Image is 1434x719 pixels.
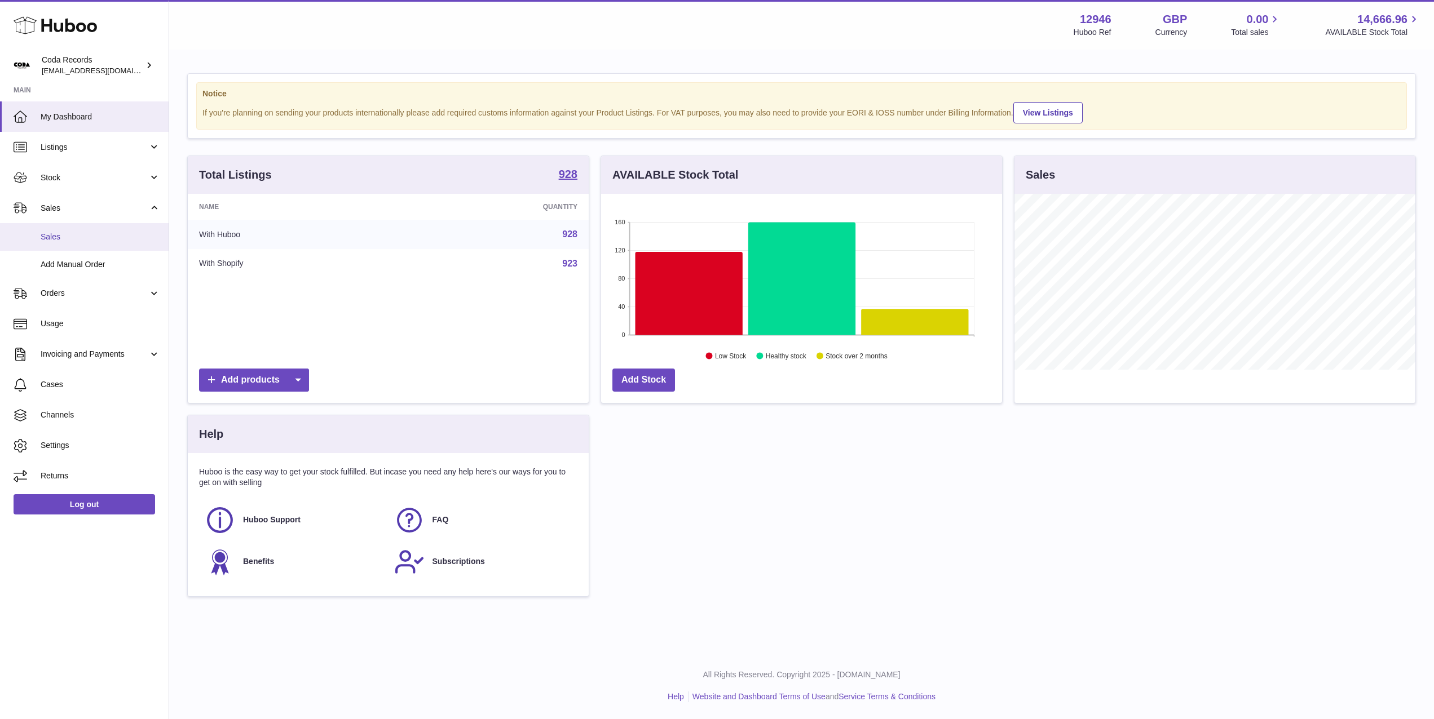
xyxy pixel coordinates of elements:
[715,352,747,360] text: Low Stock
[1357,12,1407,27] span: 14,666.96
[41,318,160,329] span: Usage
[618,303,625,310] text: 40
[41,288,148,299] span: Orders
[394,547,572,577] a: Subscriptions
[188,249,404,278] td: With Shopify
[559,168,577,182] a: 928
[42,55,143,76] div: Coda Records
[188,220,404,249] td: With Huboo
[692,692,826,701] a: Website and Dashboard Terms of Use
[1013,102,1083,123] a: View Listings
[404,194,589,220] th: Quantity
[41,112,160,122] span: My Dashboard
[766,352,807,360] text: Healthy stock
[199,167,272,183] h3: Total Listings
[615,219,625,225] text: 160
[839,692,936,701] a: Service Terms & Conditions
[1074,27,1111,38] div: Huboo Ref
[205,505,383,535] a: Huboo Support
[1325,12,1420,38] a: 14,666.96 AVAILABLE Stock Total
[205,547,383,577] a: Benefits
[615,247,625,254] text: 120
[1231,12,1281,38] a: 0.00 Total sales
[1155,27,1188,38] div: Currency
[433,514,449,525] span: FAQ
[202,88,1401,99] strong: Notice
[668,692,684,701] a: Help
[559,168,577,180] strong: 928
[41,172,148,183] span: Stock
[178,669,1425,680] p: All Rights Reserved. Copyright 2025 - [DOMAIN_NAME]
[41,203,148,214] span: Sales
[41,232,160,242] span: Sales
[689,691,936,702] li: and
[1026,167,1055,183] h3: Sales
[41,379,160,390] span: Cases
[41,142,148,153] span: Listings
[562,229,577,239] a: 928
[562,259,577,268] a: 923
[621,331,625,338] text: 0
[612,167,738,183] h3: AVAILABLE Stock Total
[41,410,160,420] span: Channels
[243,514,301,525] span: Huboo Support
[42,66,166,75] span: [EMAIL_ADDRESS][DOMAIN_NAME]
[41,440,160,451] span: Settings
[243,556,274,567] span: Benefits
[199,467,577,488] p: Huboo is the easy way to get your stock fulfilled. But incase you need any help here's our ways f...
[41,471,160,481] span: Returns
[1247,12,1269,27] span: 0.00
[188,194,404,220] th: Name
[1080,12,1111,27] strong: 12946
[826,352,887,360] text: Stock over 2 months
[1163,12,1187,27] strong: GBP
[618,275,625,282] text: 80
[41,349,148,359] span: Invoicing and Payments
[1231,27,1281,38] span: Total sales
[433,556,485,567] span: Subscriptions
[612,369,675,392] a: Add Stock
[199,427,223,442] h3: Help
[202,100,1401,123] div: If you're planning on sending your products internationally please add required customs informati...
[1325,27,1420,38] span: AVAILABLE Stock Total
[14,57,30,74] img: haz@pcatmedia.com
[41,259,160,270] span: Add Manual Order
[14,494,155,514] a: Log out
[394,505,572,535] a: FAQ
[199,369,309,392] a: Add products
